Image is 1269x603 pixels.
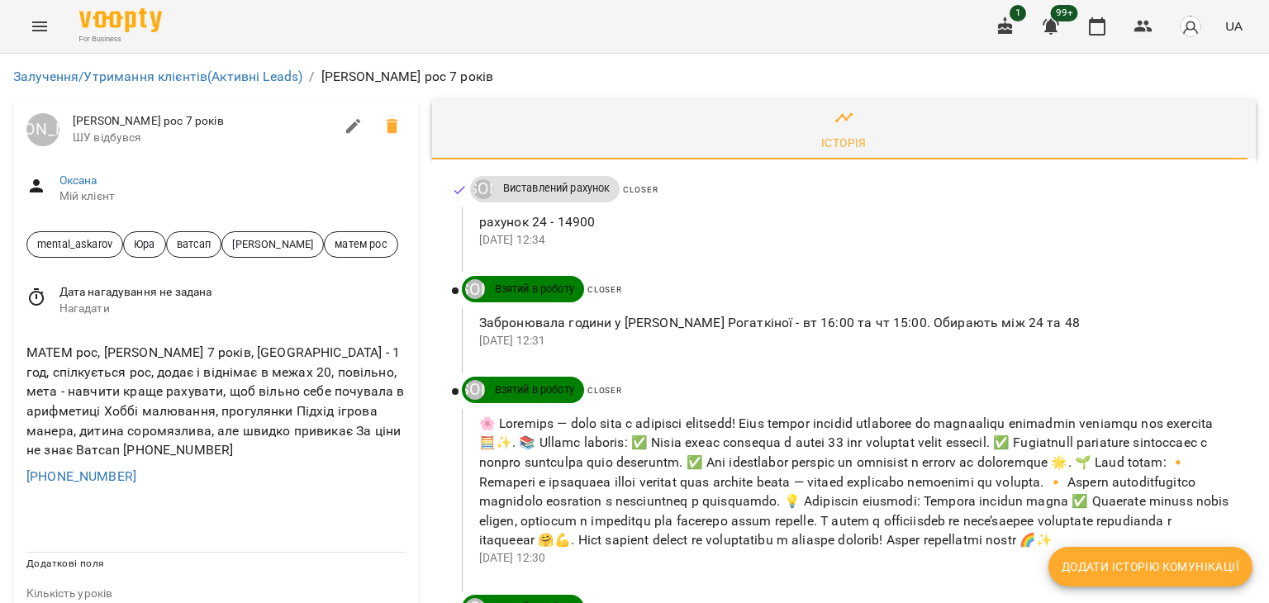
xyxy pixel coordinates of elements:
[1051,5,1078,21] span: 99+
[79,34,162,45] span: For Business
[623,185,658,194] span: Closer
[473,179,493,199] div: ДТ Ірина Микитей
[167,236,221,252] span: ватсап
[13,69,302,84] a: Залучення/Утримання клієнтів(Активні Leads)
[479,232,1229,249] p: [DATE] 12:34
[23,339,409,463] div: МАТЕМ рос, [PERSON_NAME] 7 років, [GEOGRAPHIC_DATA] - 1 год, спілкується рос, додає і віднімає в ...
[59,173,97,187] a: Оксана
[465,380,485,400] div: ДТ Ірина Микитей
[479,414,1229,550] p: 🌸 Loremips — dolo sita c adipisci elitsedd! Eius tempor incidid utlaboree do magnaaliqu enimadmin...
[485,282,584,297] span: Взятий в роботу
[26,113,59,146] a: [PERSON_NAME]
[465,279,485,299] div: ДТ Ірина Микитей
[59,301,406,317] span: Нагадати
[73,130,334,146] span: ШУ відбувся
[1010,5,1026,21] span: 1
[479,333,1229,349] p: [DATE] 12:31
[493,181,620,196] span: Виставлений рахунок
[325,236,397,252] span: матем рос
[27,236,122,252] span: mental_askarov
[26,468,136,484] a: [PHONE_NUMBER]
[479,212,1229,232] p: рахунок 24 - 14900
[587,285,622,294] span: Closer
[1219,11,1249,41] button: UA
[587,386,622,395] span: Closer
[79,8,162,32] img: Voopty Logo
[479,550,1229,567] p: [DATE] 12:30
[26,558,104,569] span: Додаткові поля
[462,279,485,299] a: ДТ [PERSON_NAME]
[1048,547,1252,586] button: Додати історію комунікації
[821,133,867,153] div: Історія
[59,284,406,301] span: Дата нагадування не задана
[26,586,406,602] p: field-description
[479,313,1229,333] p: Забронювала години у [PERSON_NAME] Рогаткіної - вт 16:00 та чт 15:00. Обирають між 24 та 48
[73,113,334,130] span: [PERSON_NAME] рос 7 років
[124,236,164,252] span: Юра
[1225,17,1243,35] span: UA
[462,380,485,400] a: ДТ [PERSON_NAME]
[13,67,1256,87] nav: breadcrumb
[1062,557,1239,577] span: Додати історію комунікації
[59,188,406,205] span: Мій клієнт
[26,113,59,146] div: Юрій Тимочко
[1179,15,1202,38] img: avatar_s.png
[321,67,494,87] p: [PERSON_NAME] рос 7 років
[470,179,493,199] a: ДТ [PERSON_NAME]
[20,7,59,46] button: Menu
[485,382,584,397] span: Взятий в роботу
[222,236,323,252] span: [PERSON_NAME]
[309,67,314,87] li: /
